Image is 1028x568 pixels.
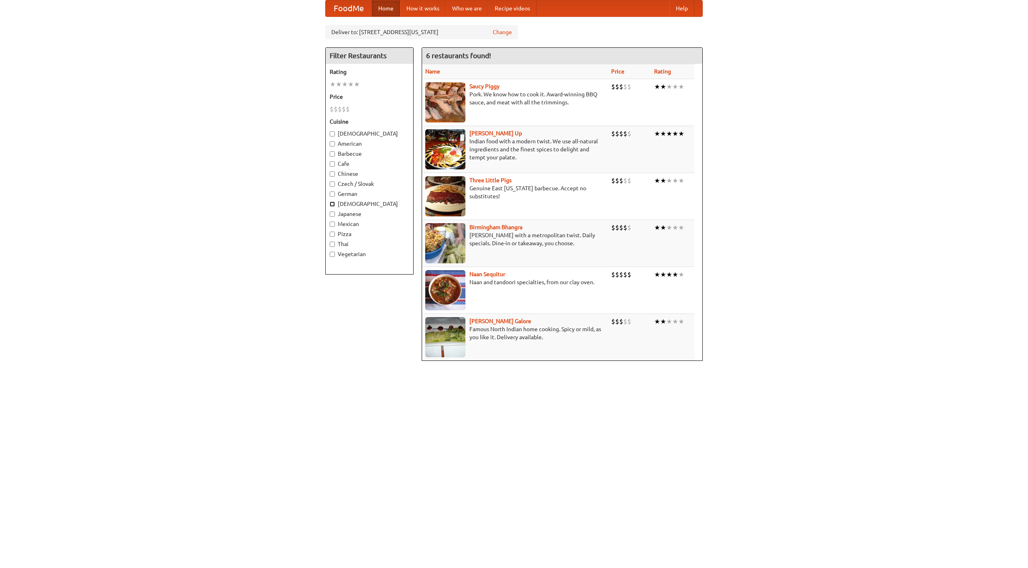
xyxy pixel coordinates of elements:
[326,48,413,64] h4: Filter Restaurants
[660,176,666,185] li: ★
[425,90,605,106] p: Pork. We know how to cook it. Award-winning BBQ sauce, and meat with all the trimmings.
[672,82,678,91] li: ★
[325,25,518,39] div: Deliver to: [STREET_ADDRESS][US_STATE]
[330,150,409,158] label: Barbecue
[654,270,660,279] li: ★
[330,80,336,89] li: ★
[330,105,334,114] li: $
[346,105,350,114] li: $
[330,191,335,197] input: German
[678,223,684,232] li: ★
[623,317,627,326] li: $
[425,184,605,200] p: Genuine East [US_STATE] barbecue. Accept no substitutes!
[623,270,627,279] li: $
[615,82,619,91] li: $
[330,180,409,188] label: Czech / Slovak
[660,270,666,279] li: ★
[446,0,488,16] a: Who we are
[660,129,666,138] li: ★
[330,141,335,147] input: American
[330,68,409,76] h5: Rating
[672,317,678,326] li: ★
[672,129,678,138] li: ★
[619,317,623,326] li: $
[330,232,335,237] input: Pizza
[627,129,631,138] li: $
[326,0,372,16] a: FoodMe
[425,231,605,247] p: [PERSON_NAME] with a metropolitan twist. Daily specials. Dine-in or takeaway, you choose.
[619,82,623,91] li: $
[469,177,512,183] a: Three Little Pigs
[425,317,465,357] img: currygalore.jpg
[615,270,619,279] li: $
[426,52,491,59] ng-pluralize: 6 restaurants found!
[619,176,623,185] li: $
[611,317,615,326] li: $
[330,222,335,227] input: Mexican
[660,223,666,232] li: ★
[425,82,465,122] img: saucy.jpg
[425,176,465,216] img: littlepigs.jpg
[334,105,338,114] li: $
[330,202,335,207] input: [DEMOGRAPHIC_DATA]
[330,210,409,218] label: Japanese
[469,318,531,324] b: [PERSON_NAME] Galore
[400,0,446,16] a: How it works
[654,176,660,185] li: ★
[672,270,678,279] li: ★
[654,82,660,91] li: ★
[342,80,348,89] li: ★
[330,250,409,258] label: Vegetarian
[469,83,500,90] a: Saucy Piggy
[330,161,335,167] input: Cafe
[627,176,631,185] li: $
[354,80,360,89] li: ★
[678,317,684,326] li: ★
[627,317,631,326] li: $
[330,130,409,138] label: [DEMOGRAPHIC_DATA]
[678,129,684,138] li: ★
[330,230,409,238] label: Pizza
[672,176,678,185] li: ★
[666,176,672,185] li: ★
[330,160,409,168] label: Cafe
[330,220,409,228] label: Mexican
[627,82,631,91] li: $
[654,223,660,232] li: ★
[627,223,631,232] li: $
[666,223,672,232] li: ★
[611,176,615,185] li: $
[330,93,409,101] h5: Price
[678,176,684,185] li: ★
[623,223,627,232] li: $
[330,190,409,198] label: German
[666,317,672,326] li: ★
[425,68,440,75] a: Name
[619,270,623,279] li: $
[678,270,684,279] li: ★
[469,224,522,230] a: Birmingham Bhangra
[330,118,409,126] h5: Cuisine
[669,0,694,16] a: Help
[611,129,615,138] li: $
[330,242,335,247] input: Thai
[488,0,536,16] a: Recipe videos
[615,317,619,326] li: $
[342,105,346,114] li: $
[654,129,660,138] li: ★
[330,252,335,257] input: Vegetarian
[348,80,354,89] li: ★
[330,131,335,136] input: [DEMOGRAPHIC_DATA]
[623,82,627,91] li: $
[619,223,623,232] li: $
[469,271,505,277] a: Naan Sequitur
[469,130,522,136] a: [PERSON_NAME] Up
[672,223,678,232] li: ★
[611,82,615,91] li: $
[627,270,631,279] li: $
[666,270,672,279] li: ★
